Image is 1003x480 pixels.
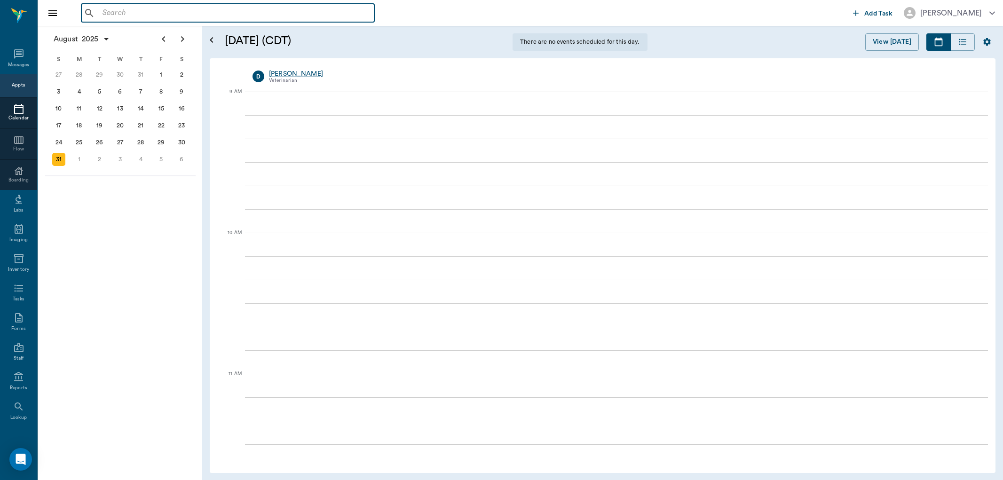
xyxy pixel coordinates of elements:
div: Veterinarian [269,77,977,85]
div: Inventory [8,266,29,273]
div: Sunday, August 3, 2025 [52,85,65,98]
div: Saturday, August 16, 2025 [175,102,188,115]
div: T [89,52,110,66]
button: August2025 [49,30,115,48]
button: Previous page [154,30,173,48]
div: Tuesday, August 5, 2025 [93,85,106,98]
div: [PERSON_NAME] [920,8,982,19]
span: 2025 [80,32,101,46]
div: Thursday, August 7, 2025 [134,85,147,98]
div: Thursday, July 31, 2025 [134,68,147,81]
div: Tuesday, August 12, 2025 [93,102,106,115]
div: Saturday, August 23, 2025 [175,119,188,132]
div: Thursday, August 14, 2025 [134,102,147,115]
div: Wednesday, August 20, 2025 [114,119,127,132]
div: Tuesday, September 2, 2025 [93,153,106,166]
div: Imaging [9,236,28,244]
div: Wednesday, August 27, 2025 [114,136,127,149]
h5: [DATE] (CDT) [225,33,472,48]
div: Friday, August 1, 2025 [155,68,168,81]
div: Lookup [10,414,27,421]
div: Wednesday, July 30, 2025 [114,68,127,81]
div: Messages [8,62,30,69]
div: Friday, September 5, 2025 [155,153,168,166]
div: Saturday, August 2, 2025 [175,68,188,81]
div: S [48,52,69,66]
div: Appts [12,82,25,89]
div: Wednesday, August 13, 2025 [114,102,127,115]
div: 9 AM [217,87,242,110]
span: August [52,32,80,46]
div: Friday, August 22, 2025 [155,119,168,132]
div: Sunday, August 24, 2025 [52,136,65,149]
div: Labs [14,207,24,214]
div: Friday, August 15, 2025 [155,102,168,115]
div: Monday, September 1, 2025 [72,153,86,166]
div: Tuesday, August 19, 2025 [93,119,106,132]
button: View [DATE] [865,33,919,51]
div: Thursday, August 28, 2025 [134,136,147,149]
button: Close drawer [43,4,62,23]
div: Sunday, July 27, 2025 [52,68,65,81]
div: T [130,52,151,66]
div: Wednesday, August 6, 2025 [114,85,127,98]
div: S [171,52,192,66]
div: Thursday, August 21, 2025 [134,119,147,132]
div: Thursday, September 4, 2025 [134,153,147,166]
div: Saturday, September 6, 2025 [175,153,188,166]
div: M [69,52,90,66]
div: Monday, July 28, 2025 [72,68,86,81]
button: Add Task [849,4,896,22]
button: Open calendar [206,22,217,58]
div: Wednesday, September 3, 2025 [114,153,127,166]
div: Friday, August 29, 2025 [155,136,168,149]
div: Saturday, August 30, 2025 [175,136,188,149]
div: F [151,52,172,66]
div: Monday, August 18, 2025 [72,119,86,132]
div: Staff [14,355,24,362]
div: Forms [11,325,25,332]
button: [PERSON_NAME] [896,4,1003,22]
div: Friday, August 8, 2025 [155,85,168,98]
div: Tuesday, August 26, 2025 [93,136,106,149]
div: There are no events scheduled for this day. [513,33,647,51]
div: Open Intercom Messenger [9,448,32,471]
div: Sunday, August 10, 2025 [52,102,65,115]
div: 11 AM [217,369,242,393]
input: Search [99,7,371,20]
div: Reports [10,385,27,392]
a: [PERSON_NAME] [269,69,977,79]
div: Tasks [13,296,24,303]
div: Tuesday, July 29, 2025 [93,68,106,81]
div: Sunday, August 17, 2025 [52,119,65,132]
div: D [253,71,264,82]
div: Monday, August 4, 2025 [72,85,86,98]
div: Today, Sunday, August 31, 2025 [52,153,65,166]
button: Next page [173,30,192,48]
div: W [110,52,131,66]
div: Monday, August 25, 2025 [72,136,86,149]
div: Monday, August 11, 2025 [72,102,86,115]
div: 10 AM [217,228,242,252]
div: Saturday, August 9, 2025 [175,85,188,98]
